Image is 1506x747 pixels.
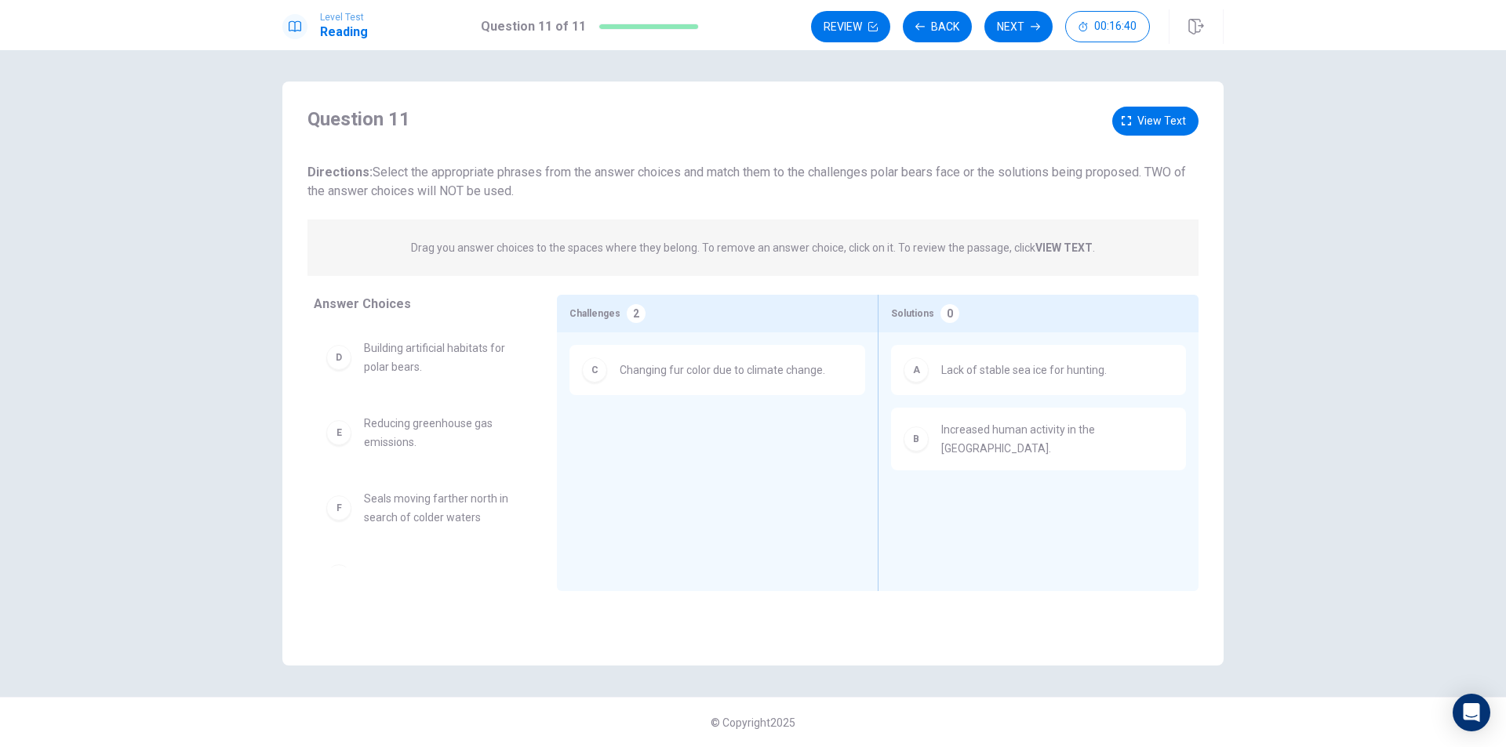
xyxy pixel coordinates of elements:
[582,357,607,383] div: C
[941,420,1173,458] span: Increased human activity in the [GEOGRAPHIC_DATA].
[811,11,890,42] button: Review
[904,426,929,451] div: B
[903,11,972,42] button: Back
[1094,20,1137,33] span: 00:16:40
[627,304,646,323] div: 2
[307,165,1186,198] span: Select the appropriate phrases from the answer choices and match them to the challenges polar bea...
[481,17,586,36] h1: Question 11 of 11
[307,165,373,179] strong: Directions:
[364,414,519,451] span: Reducing greenhouse gas emissions.
[314,477,532,539] div: FSeals moving farther north in search of colder waters
[940,304,959,323] div: 0
[891,345,1186,395] div: ALack of stable sea ice for hunting.
[941,361,1107,379] span: Lack of stable sea ice for hunting.
[326,495,351,520] div: F
[711,716,795,729] span: © Copyright 2025
[904,357,929,383] div: A
[364,339,519,376] span: Building artificial habitats for polar bears.
[326,420,351,445] div: E
[314,326,532,389] div: DBuilding artificial habitats for polar bears.
[1453,694,1490,731] div: Open Intercom Messenger
[307,107,410,132] h4: Question 11
[326,345,351,370] div: D
[314,296,411,311] span: Answer Choices
[320,23,368,42] h1: Reading
[569,345,865,395] div: CChanging fur color due to climate change.
[620,361,825,379] span: Changing fur color due to climate change.
[326,564,351,589] div: G
[364,489,519,527] span: Seals moving farther north in search of colder waters
[411,238,1095,257] p: Drag you answer choices to the spaces where they belong. To remove an answer choice, click on it....
[1065,11,1150,42] button: 00:16:40
[569,304,620,323] span: Challenges
[314,401,532,464] div: EReducing greenhouse gas emissions.
[1137,111,1186,131] span: View text
[314,552,532,602] div: G
[1035,241,1093,254] strong: VIEW TEXT
[320,12,368,23] span: Level Test
[891,304,934,323] span: Solutions
[1112,107,1199,136] button: View text
[984,11,1053,42] button: Next
[891,408,1186,470] div: BIncreased human activity in the [GEOGRAPHIC_DATA].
